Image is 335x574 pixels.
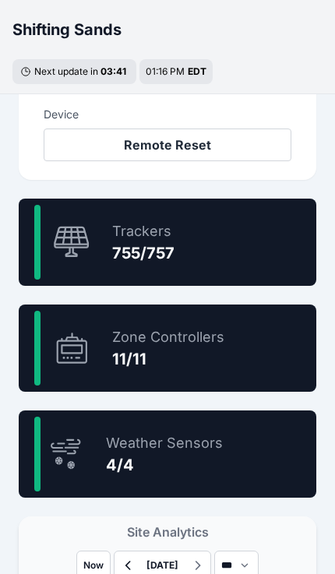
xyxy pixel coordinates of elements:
[44,129,291,161] button: Remote Reset
[112,348,224,370] div: 11/11
[106,454,223,476] div: 4/4
[34,65,98,77] span: Next update in
[12,9,323,50] nav: Breadcrumb
[106,432,223,454] div: Weather Sensors
[112,326,224,348] div: Zone Controllers
[127,523,209,541] h2: Site Analytics
[100,65,129,78] div: 03 : 41
[19,199,316,286] a: Trackers755/757
[112,242,175,264] div: 755/757
[19,305,316,392] a: Zone Controllers11/11
[188,65,206,77] span: EDT
[19,410,316,498] a: Weather Sensors4/4
[44,107,291,122] h3: Device
[146,65,185,77] span: 01:16 PM
[12,19,122,40] h3: Shifting Sands
[112,220,175,242] div: Trackers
